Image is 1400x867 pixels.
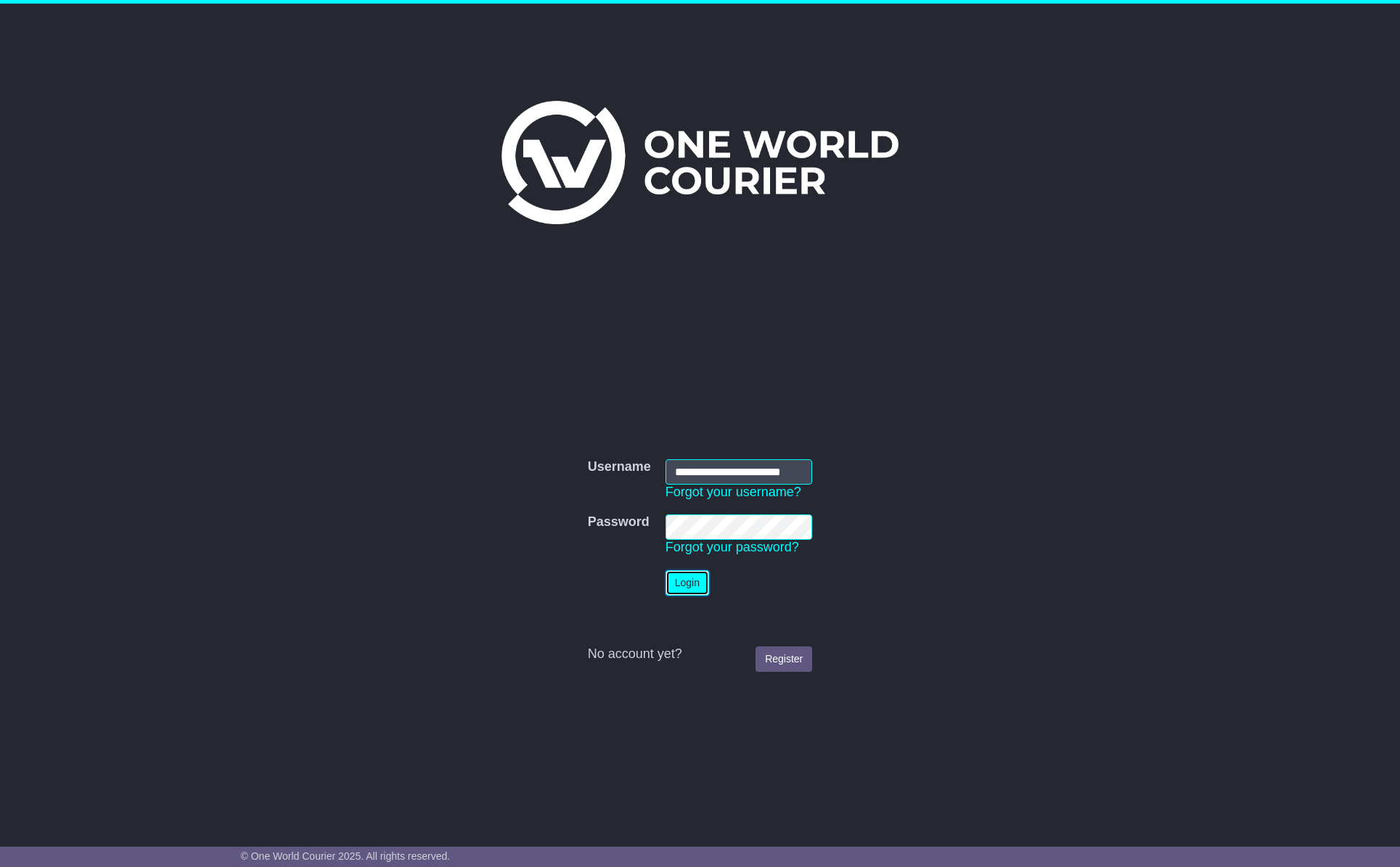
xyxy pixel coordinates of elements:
div: No account yet? [588,646,813,662]
a: Forgot your password? [666,540,799,554]
img: One World [502,101,898,224]
label: Password [588,514,650,530]
label: Username [588,459,651,475]
span: © One World Courier 2025. All rights reserved. [241,850,451,862]
a: Register [756,646,812,672]
a: Forgot your username? [666,485,801,499]
button: Login [666,570,709,596]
